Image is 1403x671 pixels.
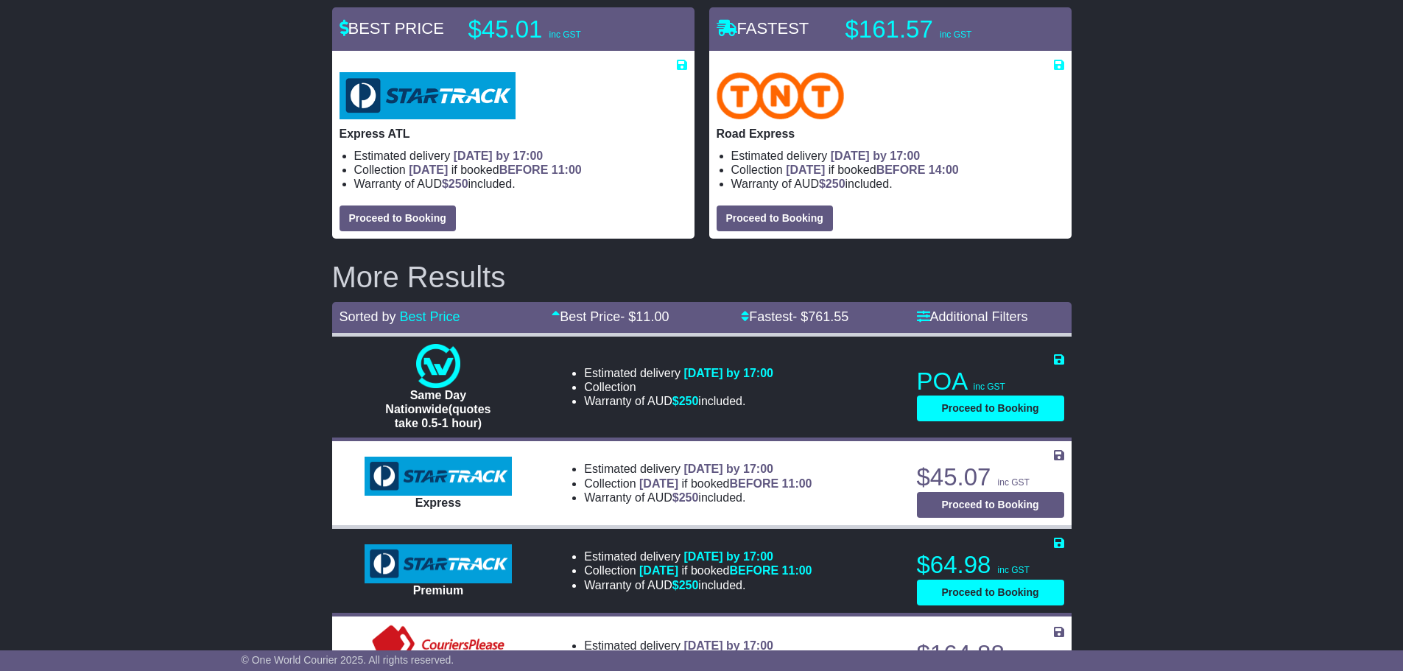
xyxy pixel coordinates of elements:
span: $ [672,395,699,407]
span: 250 [449,178,468,190]
span: [DATE] by 17:00 [831,150,921,162]
img: TNT Domestic: Road Express [717,72,845,119]
button: Proceed to Booking [340,205,456,231]
span: if booked [409,164,581,176]
span: $ [672,579,699,591]
span: inc GST [940,29,971,40]
span: $ [819,178,845,190]
span: if booked [786,164,958,176]
span: - $ [620,309,669,324]
a: Additional Filters [917,309,1028,324]
li: Warranty of AUD included. [584,491,812,505]
span: Premium [413,584,463,597]
span: 250 [679,491,699,504]
span: 11:00 [552,164,582,176]
span: inc GST [998,565,1030,575]
li: Estimated delivery [584,462,812,476]
li: Collection [584,563,812,577]
span: BEFORE [499,164,549,176]
p: $64.98 [917,550,1064,580]
img: Couriers Please: Standard - Signature Required [369,624,508,668]
a: Best Price- $11.00 [552,309,669,324]
p: $45.07 [917,463,1064,492]
a: Fastest- $761.55 [741,309,848,324]
img: StarTrack: Express ATL [340,72,516,119]
span: Same Day Nationwide(quotes take 0.5-1 hour) [385,389,490,429]
span: [DATE] [639,477,678,490]
li: Estimated delivery [584,639,773,653]
img: One World Courier: Same Day Nationwide(quotes take 0.5-1 hour) [416,344,460,388]
li: Estimated delivery [584,366,773,380]
span: [DATE] by 17:00 [683,367,773,379]
span: 14:00 [929,164,959,176]
button: Proceed to Booking [717,205,833,231]
span: inc GST [549,29,581,40]
li: Warranty of AUD included. [584,578,812,592]
span: BEST PRICE [340,19,444,38]
span: [DATE] [639,564,678,577]
span: [DATE] [786,164,825,176]
span: BEFORE [729,477,778,490]
li: Estimated delivery [354,149,687,163]
span: 250 [679,579,699,591]
li: Warranty of AUD included. [354,177,687,191]
button: Proceed to Booking [917,580,1064,605]
span: © One World Courier 2025. All rights reserved. [242,654,454,666]
li: Collection [584,380,773,394]
span: Express [415,496,461,509]
button: Proceed to Booking [917,396,1064,421]
li: Estimated delivery [584,549,812,563]
li: Collection [584,477,812,491]
h2: More Results [332,261,1072,293]
span: inc GST [974,382,1005,392]
span: inc GST [998,477,1030,488]
li: Warranty of AUD included. [584,394,773,408]
span: BEFORE [729,564,778,577]
span: 11.00 [636,309,669,324]
span: 761.55 [808,309,848,324]
span: 11:00 [782,564,812,577]
p: Road Express [717,127,1064,141]
span: [DATE] by 17:00 [683,550,773,563]
span: [DATE] by 17:00 [683,639,773,652]
img: StarTrack: Premium [365,544,512,584]
p: $164.88 [917,639,1064,669]
span: Sorted by [340,309,396,324]
span: - $ [792,309,848,324]
li: Warranty of AUD included. [731,177,1064,191]
p: POA [917,367,1064,396]
span: 250 [826,178,845,190]
span: $ [672,491,699,504]
span: 11:00 [782,477,812,490]
li: Estimated delivery [731,149,1064,163]
span: 250 [679,395,699,407]
span: [DATE] by 17:00 [454,150,544,162]
span: BEFORE [876,164,926,176]
button: Proceed to Booking [917,492,1064,518]
li: Collection [731,163,1064,177]
span: FASTEST [717,19,809,38]
a: Best Price [400,309,460,324]
p: $45.01 [468,15,653,44]
p: Express ATL [340,127,687,141]
span: [DATE] by 17:00 [683,463,773,475]
span: if booked [639,477,812,490]
span: [DATE] [409,164,448,176]
span: $ [442,178,468,190]
img: StarTrack: Express [365,457,512,496]
li: Collection [354,163,687,177]
p: $161.57 [845,15,1030,44]
span: if booked [639,564,812,577]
